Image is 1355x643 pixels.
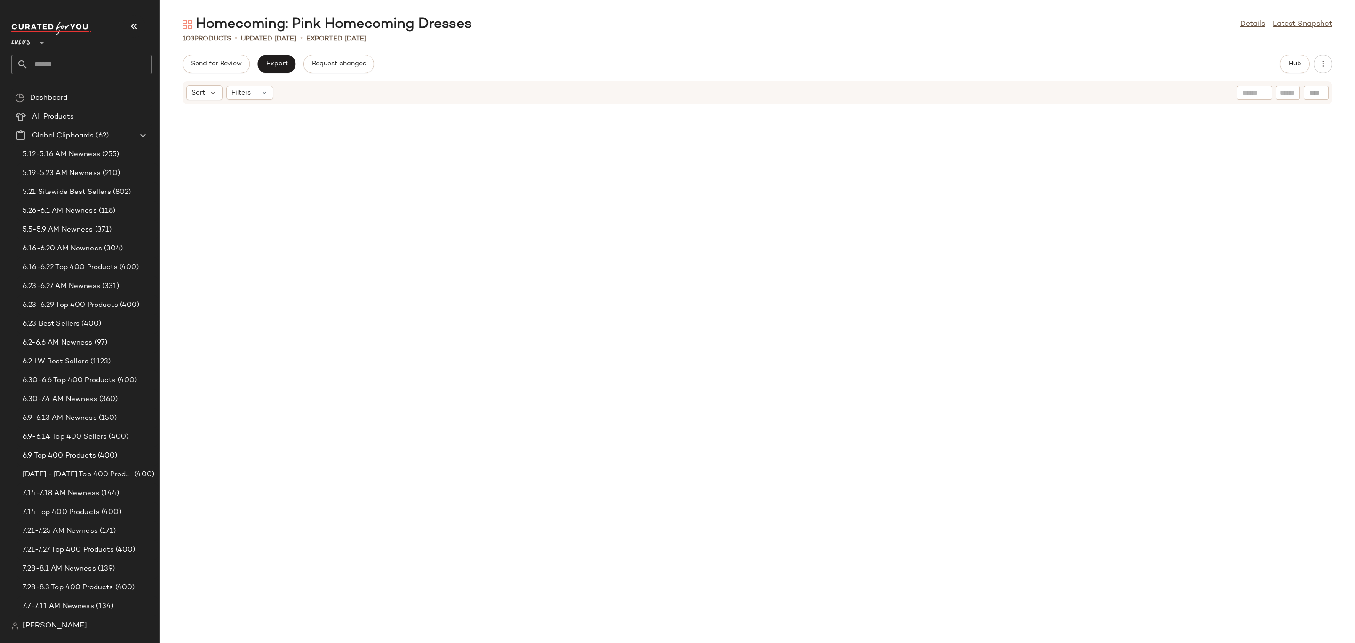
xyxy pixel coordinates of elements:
[118,262,139,273] span: (400)
[113,582,135,593] span: (400)
[183,20,192,29] img: svg%3e
[99,488,120,499] span: (144)
[23,582,113,593] span: 7.28-8.3 Top 400 Products
[93,338,108,348] span: (97)
[23,526,98,537] span: 7.21-7.25 AM Newness
[23,262,118,273] span: 6.16-6.22 Top 400 Products
[191,88,205,98] span: Sort
[94,601,114,612] span: (134)
[102,243,123,254] span: (304)
[97,413,117,424] span: (150)
[23,488,99,499] span: 7.14-7.18 AM Newness
[15,93,24,103] img: svg%3e
[30,93,67,104] span: Dashboard
[23,432,107,442] span: 6.9-6.14 Top 400 Sellers
[100,281,120,292] span: (331)
[11,622,19,630] img: svg%3e
[98,526,116,537] span: (171)
[23,149,100,160] span: 5.12-5.16 AM Newness
[32,130,94,141] span: Global Clipboards
[1273,19,1332,30] a: Latest Snapshot
[97,394,118,405] span: (360)
[23,243,102,254] span: 6.16-6.20 AM Newness
[23,281,100,292] span: 6.23-6.27 AM Newness
[23,601,94,612] span: 7.7-7.11 AM Newness
[300,33,303,44] span: •
[183,15,472,34] div: Homecoming: Pink Homecoming Dresses
[23,450,96,461] span: 6.9 Top 400 Products
[23,545,114,555] span: 7.21-7.27 Top 400 Products
[311,60,366,68] span: Request changes
[23,356,88,367] span: 6.2 LW Best Sellers
[23,394,97,405] span: 6.30-7.4 AM Newness
[23,168,101,179] span: 5.19-5.23 AM Newness
[114,545,135,555] span: (400)
[23,375,116,386] span: 6.30-6.6 Top 400 Products
[101,168,120,179] span: (210)
[1240,19,1265,30] a: Details
[100,149,120,160] span: (255)
[303,55,374,73] button: Request changes
[11,22,91,35] img: cfy_white_logo.C9jOOHJF.svg
[23,187,111,198] span: 5.21 Sitewide Best Sellers
[23,319,80,330] span: 6.23 Best Sellers
[183,35,194,42] span: 103
[23,300,118,311] span: 6.23-6.29 Top 400 Products
[32,112,74,122] span: All Products
[241,34,296,44] p: updated [DATE]
[1288,60,1301,68] span: Hub
[265,60,287,68] span: Export
[306,34,367,44] p: Exported [DATE]
[23,563,96,574] span: 7.28-8.1 AM Newness
[23,206,97,217] span: 5.26-6.1 AM Newness
[23,338,93,348] span: 6.2-6.6 AM Newness
[23,507,100,518] span: 7.14 Top 400 Products
[23,469,133,480] span: [DATE] - [DATE] Top 400 Products
[118,300,140,311] span: (400)
[23,620,87,632] span: [PERSON_NAME]
[88,356,111,367] span: (1123)
[116,375,137,386] span: (400)
[231,88,251,98] span: Filters
[96,450,118,461] span: (400)
[93,225,112,235] span: (371)
[97,206,116,217] span: (118)
[183,34,231,44] div: Products
[1280,55,1310,73] button: Hub
[257,55,295,73] button: Export
[80,319,101,330] span: (400)
[133,469,154,480] span: (400)
[183,55,250,73] button: Send for Review
[100,507,121,518] span: (400)
[107,432,128,442] span: (400)
[23,413,97,424] span: 6.9-6.13 AM Newness
[11,32,31,49] span: Lulus
[96,563,115,574] span: (139)
[191,60,242,68] span: Send for Review
[235,33,237,44] span: •
[94,130,109,141] span: (62)
[23,225,93,235] span: 5.5-5.9 AM Newness
[111,187,131,198] span: (802)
